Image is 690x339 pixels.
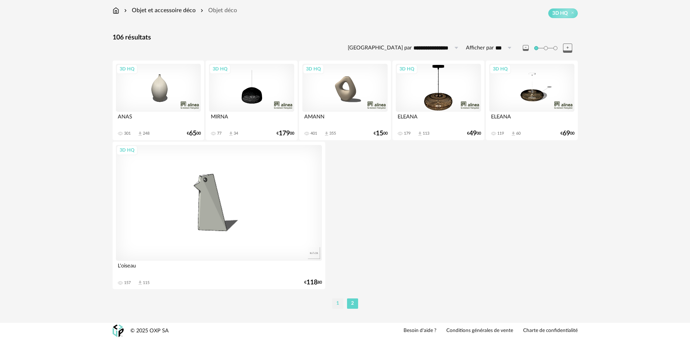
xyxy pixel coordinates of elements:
[467,131,481,136] div: € 00
[446,328,513,334] a: Conditions générales de vente
[417,131,423,136] span: Download icon
[516,131,521,136] div: 60
[187,131,201,136] div: € 00
[396,112,481,127] div: ELEANA
[511,131,516,136] span: Download icon
[299,60,391,140] a: 3D HQ AMANN 401 Download icon 355 €1500
[130,328,169,335] div: © 2025 OXP SA
[392,60,484,140] a: 3D HQ ELEANA 179 Download icon 113 €4900
[277,131,294,136] div: € 00
[310,131,317,136] div: 401
[552,10,568,17] span: 3D HQ
[563,131,570,136] span: 69
[116,64,138,74] div: 3D HQ
[404,328,436,334] a: Besoin d'aide ?
[489,112,574,127] div: ELEANA
[234,131,238,136] div: 34
[217,131,222,136] div: 77
[137,131,143,136] span: Download icon
[116,112,201,127] div: ANAS
[332,298,343,309] li: 1
[113,34,578,42] div: 106 résultats
[303,64,324,74] div: 3D HQ
[209,112,294,127] div: MIRNA
[124,280,131,286] div: 157
[143,280,150,286] div: 115
[302,112,387,127] div: AMANN
[116,261,322,276] div: L'oiseau
[329,131,336,136] div: 355
[348,45,412,52] label: [GEOGRAPHIC_DATA] par
[123,6,196,15] div: Objet et accessoire déco
[304,280,322,285] div: € 80
[466,45,494,52] label: Afficher par
[124,131,131,136] div: 301
[116,145,138,155] div: 3D HQ
[469,131,477,136] span: 49
[423,131,429,136] div: 113
[228,131,234,136] span: Download icon
[113,6,119,15] img: svg+xml;base64,PHN2ZyB3aWR0aD0iMTYiIGhlaWdodD0iMTciIHZpZXdCb3g9IjAgMCAxNiAxNyIgZmlsbD0ibm9uZSIgeG...
[189,131,196,136] span: 65
[209,64,231,74] div: 3D HQ
[486,60,577,140] a: 3D HQ ELEANA 119 Download icon 60 €6900
[396,64,418,74] div: 3D HQ
[523,328,578,334] a: Charte de confidentialité
[376,131,383,136] span: 15
[279,131,290,136] span: 179
[206,60,297,140] a: 3D HQ MIRNA 77 Download icon 34 €17900
[490,64,511,74] div: 3D HQ
[347,298,358,309] li: 2
[306,280,317,285] span: 118
[113,142,325,289] a: 3D HQ L'oiseau 157 Download icon 115 €11880
[497,131,504,136] div: 119
[324,131,329,136] span: Download icon
[113,325,124,338] img: OXP
[143,131,150,136] div: 248
[137,280,143,286] span: Download icon
[404,131,411,136] div: 179
[113,60,204,140] a: 3D HQ ANAS 301 Download icon 248 €6500
[374,131,388,136] div: € 00
[560,131,574,136] div: € 00
[123,6,128,15] img: svg+xml;base64,PHN2ZyB3aWR0aD0iMTYiIGhlaWdodD0iMTYiIHZpZXdCb3g9IjAgMCAxNiAxNiIgZmlsbD0ibm9uZSIgeG...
